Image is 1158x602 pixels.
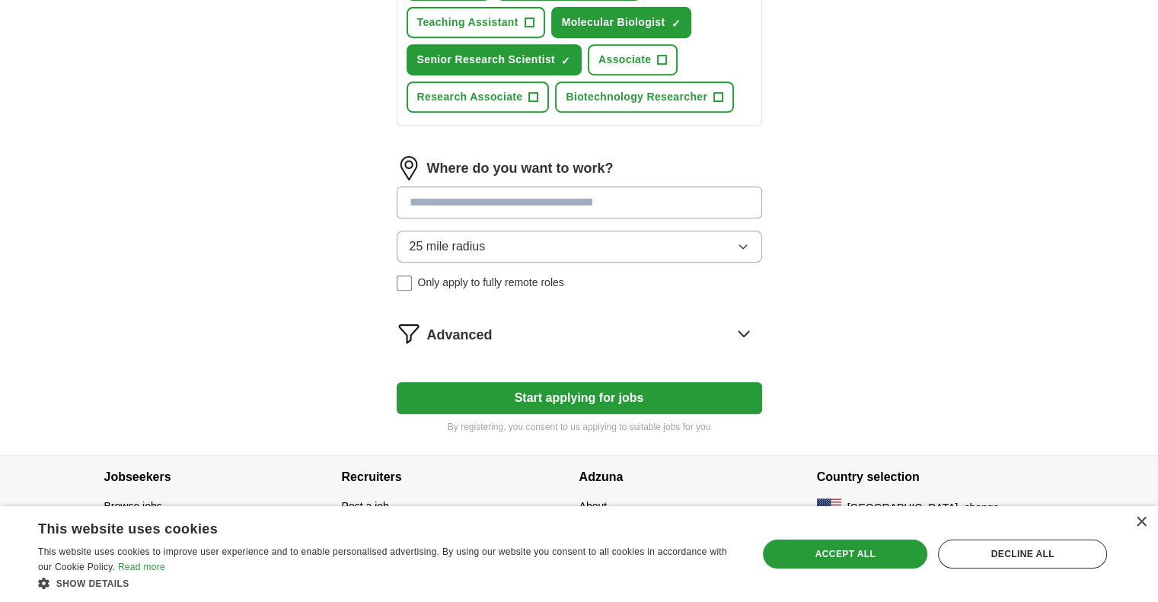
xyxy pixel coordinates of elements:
button: change [964,500,999,516]
span: Senior Research Scientist [417,52,556,68]
span: ✓ [561,55,570,67]
p: By registering, you consent to us applying to suitable jobs for you [397,420,762,434]
span: [GEOGRAPHIC_DATA] [847,500,959,516]
span: ✓ [671,18,680,30]
label: Where do you want to work? [427,158,614,179]
div: Accept all [763,540,927,569]
span: 25 mile radius [410,237,486,256]
div: This website uses cookies [38,515,698,538]
span: Associate [598,52,651,68]
h4: Country selection [817,456,1054,498]
a: About [579,500,608,512]
input: Only apply to fully remote roles [397,276,412,291]
span: Research Associate [417,89,523,105]
a: Post a job [342,500,389,512]
span: Teaching Assistant [417,14,518,30]
span: Advanced [427,325,493,346]
button: Biotechnology Researcher [555,81,734,113]
button: Molecular Biologist✓ [551,7,692,38]
button: Start applying for jobs [397,382,762,414]
span: Biotechnology Researcher [566,89,707,105]
button: Teaching Assistant [407,7,545,38]
button: Associate [588,44,678,75]
div: Decline all [938,540,1107,569]
span: Show details [56,578,129,589]
img: location.png [397,156,421,180]
img: filter [397,321,421,346]
button: Research Associate [407,81,550,113]
button: Senior Research Scientist✓ [407,44,582,75]
button: 25 mile radius [397,231,762,263]
div: Show details [38,575,736,591]
span: Only apply to fully remote roles [418,275,564,291]
a: Browse jobs [104,500,162,512]
div: Close [1135,517,1147,528]
a: Read more, opens a new window [118,562,165,572]
span: Molecular Biologist [562,14,665,30]
img: US flag [817,498,841,517]
span: This website uses cookies to improve user experience and to enable personalised advertising. By u... [38,546,727,572]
